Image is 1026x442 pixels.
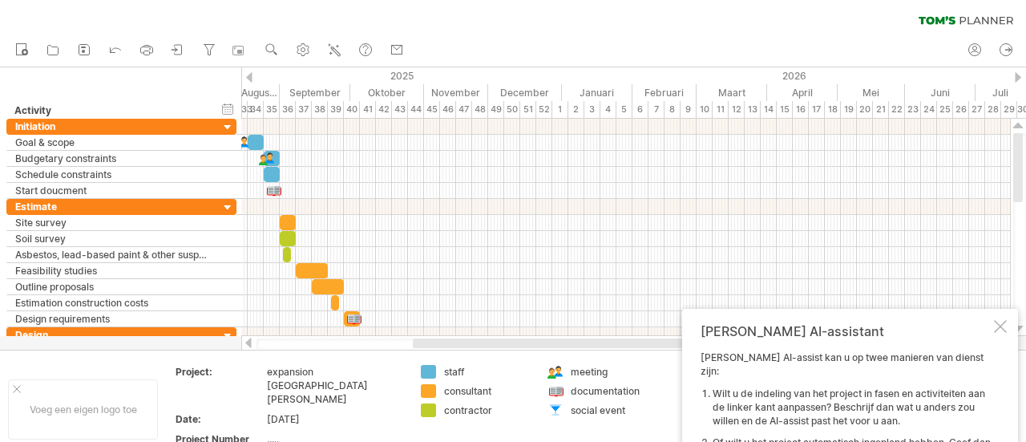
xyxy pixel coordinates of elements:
div: Soil survey [15,231,211,246]
div: 34 [248,101,264,118]
div: 44 [408,101,424,118]
div: December 2025 [488,84,562,101]
div: 2 [568,101,584,118]
div: Date: [176,412,264,426]
div: 40 [344,101,360,118]
div: 20 [857,101,873,118]
div: 45 [424,101,440,118]
div: Goal & scope [15,135,211,150]
div: 23 [905,101,921,118]
div: 52 [536,101,552,118]
div: 26 [953,101,969,118]
div: 21 [873,101,889,118]
div: 35 [264,101,280,118]
div: staff [444,365,531,379]
div: Oktober 2025 [350,84,424,101]
div: 18 [825,101,841,118]
div: 7 [648,101,664,118]
div: Augustus 2025 [212,84,280,101]
div: Februari 2026 [632,84,697,101]
div: social event [571,403,658,417]
div: Voeg een eigen logo toe [8,379,158,440]
div: 9 [681,101,697,118]
div: Initiation [15,119,211,134]
div: Estimate [15,199,211,214]
div: consultant [444,384,531,398]
div: 1 [552,101,568,118]
div: Design requirements [15,311,211,326]
div: Project: [176,365,264,379]
li: Wilt u de indeling van het project in fasen en activiteiten aan de linker kant aanpassen? Beschri... [713,387,991,428]
div: 12 [729,101,745,118]
div: 39 [328,101,344,118]
div: Feasibility studies [15,263,211,278]
div: 43 [392,101,408,118]
div: 3 [584,101,600,118]
div: 11 [713,101,729,118]
div: 42 [376,101,392,118]
div: November 2025 [424,84,488,101]
div: 4 [600,101,616,118]
div: 10 [697,101,713,118]
div: 49 [488,101,504,118]
div: 14 [761,101,777,118]
div: Juni 2026 [905,84,976,101]
div: 8 [664,101,681,118]
div: 13 [745,101,761,118]
div: 28 [985,101,1001,118]
div: Maart 2026 [697,84,767,101]
div: 38 [312,101,328,118]
div: [PERSON_NAME] AI-assistant [701,323,991,339]
div: expansion [GEOGRAPHIC_DATA][PERSON_NAME] [267,365,402,406]
div: 27 [969,101,985,118]
div: 22 [889,101,905,118]
div: meeting [571,365,658,379]
div: 37 [296,101,312,118]
div: Estimation construction costs [15,295,211,310]
div: 15 [777,101,793,118]
div: 41 [360,101,376,118]
div: Start doucment [15,183,211,198]
div: documentation [571,384,658,398]
div: Asbestos, lead-based paint & other suspect materials [15,247,211,262]
div: Schedule constraints [15,167,211,182]
div: April 2026 [767,84,838,101]
div: 46 [440,101,456,118]
div: 29 [1001,101,1017,118]
div: 36 [280,101,296,118]
div: [DATE] [267,412,402,426]
div: Mei 2026 [838,84,905,101]
div: 51 [520,101,536,118]
div: 19 [841,101,857,118]
div: Januari 2026 [562,84,632,101]
div: 47 [456,101,472,118]
div: 48 [472,101,488,118]
div: 5 [616,101,632,118]
div: Site survey [15,215,211,230]
div: Activity [14,103,210,119]
div: 50 [504,101,520,118]
div: 16 [793,101,809,118]
div: Design [15,327,211,343]
div: September 2025 [280,84,350,101]
div: 24 [921,101,937,118]
div: 25 [937,101,953,118]
div: Outline proposals [15,279,211,294]
div: 6 [632,101,648,118]
div: 17 [809,101,825,118]
div: Budgetary constraints [15,151,211,166]
div: contractor [444,403,531,417]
